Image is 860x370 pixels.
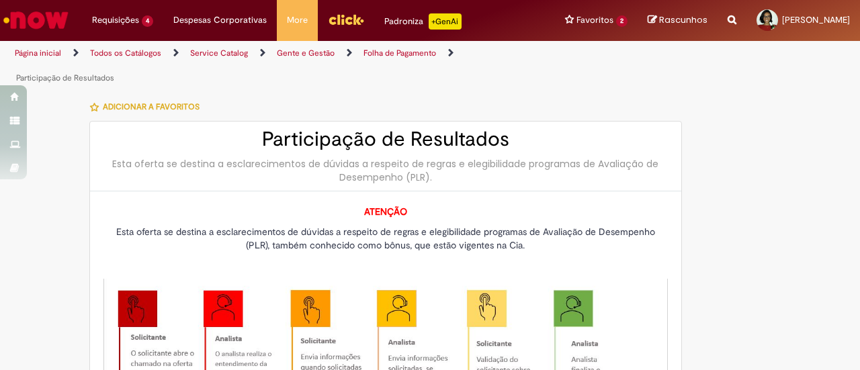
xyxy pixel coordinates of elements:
[277,48,335,58] a: Gente e Gestão
[363,48,436,58] a: Folha de Pagamento
[142,15,153,27] span: 4
[89,93,207,121] button: Adicionar a Favoritos
[648,14,707,27] a: Rascunhos
[103,101,200,112] span: Adicionar a Favoritos
[364,205,407,218] strong: ATENÇÃO
[90,48,161,58] a: Todos os Catálogos
[15,48,61,58] a: Página inicial
[616,15,628,27] span: 2
[16,73,114,83] a: Participação de Resultados
[190,48,248,58] a: Service Catalog
[429,13,462,30] p: +GenAi
[103,225,668,252] p: Esta oferta se destina a esclarecimentos de dúvidas a respeito de regras e elegibilidade programa...
[103,157,668,184] div: Esta oferta se destina a esclarecimentos de dúvidas a respeito de regras e elegibilidade programa...
[576,13,613,27] span: Favoritos
[10,41,563,91] ul: Trilhas de página
[92,13,139,27] span: Requisições
[1,7,71,34] img: ServiceNow
[384,13,462,30] div: Padroniza
[659,13,707,26] span: Rascunhos
[103,128,668,150] h2: Participação de Resultados
[782,14,850,26] span: [PERSON_NAME]
[328,9,364,30] img: click_logo_yellow_360x200.png
[173,13,267,27] span: Despesas Corporativas
[287,13,308,27] span: More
